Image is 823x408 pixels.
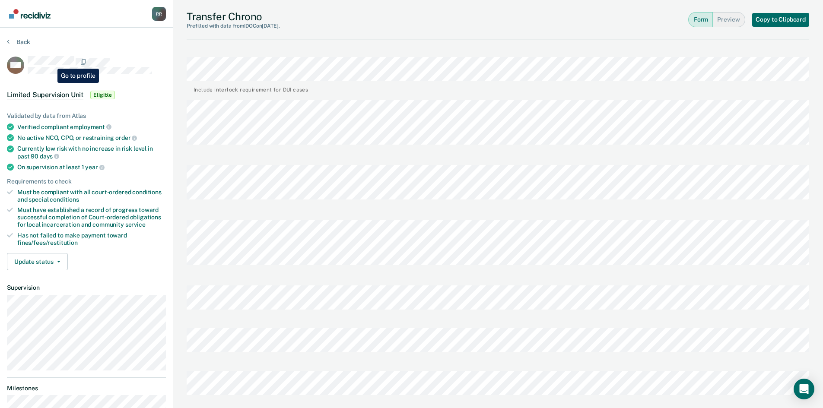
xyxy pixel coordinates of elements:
button: Profile dropdown button [152,7,166,21]
button: Copy to Clipboard [752,13,809,27]
div: Must have established a record of progress toward successful completion of Court-ordered obligati... [17,206,166,228]
div: No active NCO, CPO, or restraining [17,134,166,142]
span: fines/fees/restitution [17,239,78,246]
span: Eligible [90,91,115,99]
div: Transfer Chrono [187,10,280,29]
span: days [40,153,59,160]
span: Limited Supervision Unit [7,91,83,99]
button: Form [688,12,713,27]
div: Validated by data from Atlas [7,112,166,120]
button: Update status [7,253,68,270]
div: Requirements to check [7,178,166,185]
div: Has not failed to make payment toward [17,232,166,247]
div: Include interlock requirement for DUI cases [194,85,308,93]
div: On supervision at least 1 [17,163,166,171]
div: Verified compliant [17,123,166,131]
div: Prefilled with data from IDOC on [DATE] . [187,23,280,29]
button: Preview [713,12,745,27]
span: employment [70,123,111,130]
div: Open Intercom Messenger [794,379,814,399]
span: service [125,221,146,228]
img: Recidiviz [9,9,51,19]
span: year [85,164,104,171]
button: Back [7,38,30,46]
div: Currently low risk with no increase in risk level in past 90 [17,145,166,160]
div: Must be compliant with all court-ordered conditions and special conditions [17,189,166,203]
dt: Milestones [7,385,166,392]
div: R R [152,7,166,21]
span: order [115,134,137,141]
dt: Supervision [7,284,166,291]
